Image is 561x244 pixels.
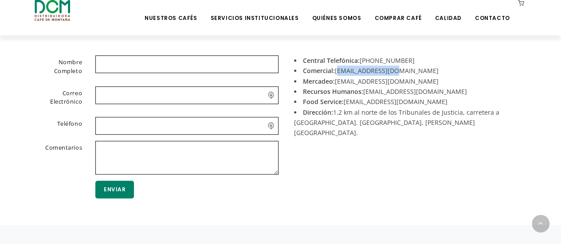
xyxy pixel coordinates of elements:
li: [EMAIL_ADDRESS][DOMAIN_NAME] [294,97,520,107]
a: Quiénes Somos [306,1,366,22]
strong: Dirección: [303,108,333,116]
a: Contacto [470,1,515,22]
li: [EMAIL_ADDRESS][DOMAIN_NAME] [294,66,520,76]
strong: Mercadeo: [303,77,335,85]
strong: Comercial: [303,66,335,75]
li: [EMAIL_ADDRESS][DOMAIN_NAME] [294,76,520,86]
a: Comprar Café [369,1,427,22]
li: [EMAIL_ADDRESS][DOMAIN_NAME] [294,86,520,97]
strong: Food Service: [303,97,344,106]
label: Teléfono [24,117,89,133]
label: Comentarios [24,141,89,173]
strong: Central Telefónica: [303,56,360,65]
a: Servicios Institucionales [205,1,304,22]
li: [PHONE_NUMBER] [294,55,520,66]
button: Enviar [95,181,134,198]
strong: Recursos Humanos: [303,87,363,96]
label: Correo Electrónico [24,86,89,109]
a: Calidad [429,1,467,22]
li: 1.2 km al norte de los Tribunales de Justicia, carretera a [GEOGRAPHIC_DATA]. [GEOGRAPHIC_DATA], ... [294,107,520,138]
label: Nombre Completo [24,55,89,78]
a: Nuestros Cafés [139,1,202,22]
